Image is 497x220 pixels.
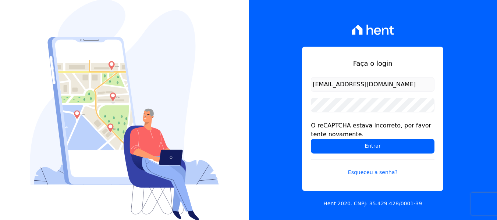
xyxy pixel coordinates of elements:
p: Hent 2020. CNPJ: 35.429.428/0001-39 [323,200,422,208]
a: Esqueceu a senha? [311,159,434,176]
div: O reCAPTCHA estava incorreto, por favor tente novamente. [311,121,434,139]
input: Entrar [311,139,434,154]
input: Email [311,77,434,92]
h1: Faça o login [311,58,434,68]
